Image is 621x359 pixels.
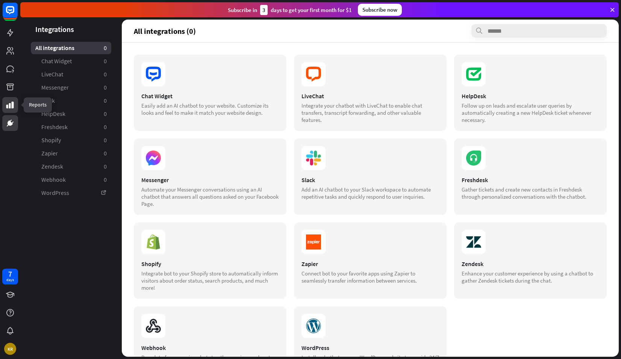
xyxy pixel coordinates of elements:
[41,57,72,65] span: Chat Widget
[31,173,111,186] a: Webhook 0
[462,176,599,184] div: Freshdesk
[228,5,352,15] div: Subscribe in days to get your first month for $1
[301,102,439,123] div: Integrate your chatbot with LiveChat to enable chat transfers, transcript forwarding, and other v...
[20,24,122,34] header: Integrations
[104,97,107,105] aside: 0
[462,102,599,123] div: Follow up on leads and escalate user queries by automatically creating a new HelpDesk ticket when...
[104,163,107,170] aside: 0
[41,176,66,184] span: Webhook
[141,92,279,100] div: Chat Widget
[2,269,18,284] a: 7 days
[31,94,111,107] a: Slack 0
[41,136,61,144] span: Shopify
[301,92,439,100] div: LiveChat
[104,136,107,144] aside: 0
[141,176,279,184] div: Messenger
[104,149,107,157] aside: 0
[31,68,111,81] a: LiveChat 0
[301,270,439,284] div: Connect bot to your favorite apps using Zapier to seamlessly transfer information between services.
[41,84,69,91] span: Messenger
[31,121,111,133] a: Freshdesk 0
[31,81,111,94] a: Messenger 0
[141,186,279,207] div: Automate your Messenger conversations using an AI chatbot that answers all questions asked on you...
[41,70,63,78] span: LiveChat
[31,187,111,199] a: WordPress
[301,260,439,268] div: Zapier
[134,24,607,38] section: All integrations (0)
[141,102,279,116] div: Easily add an AI chatbot to your website. Customize its looks and feel to make it match your webs...
[462,186,599,200] div: Gather tickets and create new contacts in Freshdesk through personalized conversations with the c...
[31,55,111,67] a: Chat Widget 0
[41,123,68,131] span: Freshdesk
[104,84,107,91] aside: 0
[301,344,439,351] div: WordPress
[6,277,14,283] div: days
[41,149,58,157] span: Zapier
[301,186,439,200] div: Add an AI chatbot to your Slack workspace to automate repetitive tasks and quickly respond to use...
[104,123,107,131] aside: 0
[8,271,12,277] div: 7
[301,176,439,184] div: Slack
[141,344,279,351] div: Webhook
[104,110,107,118] aside: 0
[104,176,107,184] aside: 0
[104,57,107,65] aside: 0
[141,270,279,291] div: Integrate bot to your Shopify store to automatically inform visitors about order status, search p...
[41,97,55,105] span: Slack
[6,3,29,26] button: Open LiveChat chat widget
[31,160,111,173] a: Zendesk 0
[31,134,111,146] a: Shopify 0
[41,163,63,170] span: Zendesk
[41,110,65,118] span: HelpDesk
[104,44,107,52] aside: 0
[462,260,599,268] div: Zendesk
[141,260,279,268] div: Shopify
[31,147,111,160] a: Zapier 0
[462,270,599,284] div: Enhance your customer experience by using a chatbot to gather Zendesk tickets during the chat.
[462,92,599,100] div: HelpDesk
[260,5,268,15] div: 3
[31,108,111,120] a: HelpDesk 0
[104,70,107,78] aside: 0
[4,343,16,355] div: KR
[35,44,74,52] span: All integrations
[358,4,402,16] div: Subscribe now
